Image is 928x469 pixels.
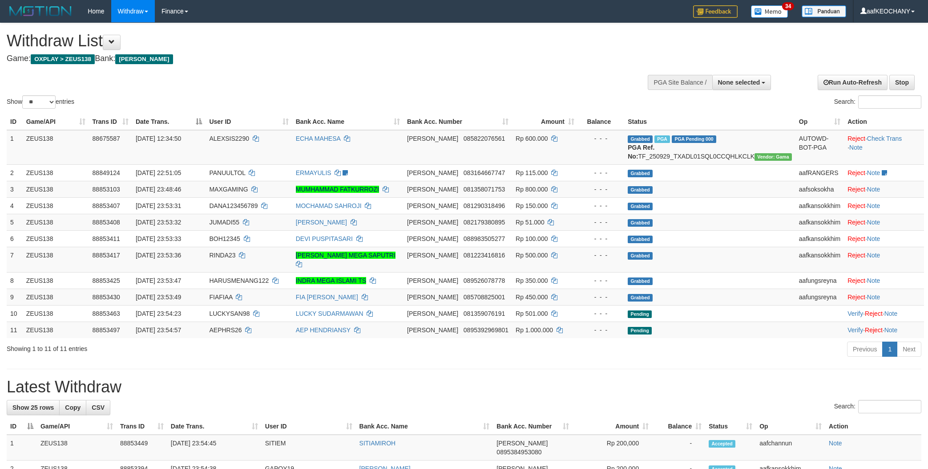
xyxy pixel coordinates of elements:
[516,277,548,284] span: Rp 350.000
[847,219,865,226] a: Reject
[867,202,880,209] a: Note
[136,169,181,176] span: [DATE] 22:51:05
[844,114,924,130] th: Action
[37,418,117,435] th: Game/API: activate to sort column ascending
[795,289,844,305] td: aafungsreyna
[209,202,258,209] span: DANA123456789
[844,289,924,305] td: ·
[847,186,865,193] a: Reject
[464,277,505,284] span: Copy 089526078778 to clipboard
[889,75,915,90] a: Stop
[581,326,621,334] div: - - -
[847,202,865,209] a: Reject
[693,5,738,18] img: Feedback.jpg
[136,252,181,259] span: [DATE] 23:53:36
[23,305,89,322] td: ZEUS138
[847,135,865,142] a: Reject
[93,326,120,334] span: 88853497
[512,114,578,130] th: Amount: activate to sort column ascending
[867,169,880,176] a: Note
[7,130,23,165] td: 1
[7,4,74,18] img: MOTION_logo.png
[136,326,181,334] span: [DATE] 23:54:57
[209,294,232,301] span: FIAFIAA
[624,114,795,130] th: Status
[93,252,120,259] span: 88853417
[795,164,844,181] td: aafRANGERS
[581,293,621,302] div: - - -
[897,342,921,357] a: Next
[209,235,240,242] span: BOH12345
[407,294,458,301] span: [PERSON_NAME]
[795,181,844,197] td: aafsoksokha
[407,235,458,242] span: [PERSON_NAME]
[654,135,670,143] span: Marked by aafpengsreynich
[652,418,705,435] th: Balance: activate to sort column ascending
[117,435,167,461] td: 88853449
[7,247,23,272] td: 7
[209,252,235,259] span: RINDA23
[751,5,788,18] img: Button%20Memo.svg
[847,342,883,357] a: Previous
[628,135,653,143] span: Grabbed
[672,135,716,143] span: PGA Pending
[7,95,74,109] label: Show entries
[59,400,86,415] a: Copy
[652,435,705,461] td: -
[23,181,89,197] td: ZEUS138
[7,32,610,50] h1: Withdraw List
[795,130,844,165] td: AUTOWD-BOT-PGA
[516,135,548,142] span: Rp 600.000
[7,322,23,338] td: 11
[464,219,505,226] span: Copy 082179380895 to clipboard
[407,326,458,334] span: [PERSON_NAME]
[407,277,458,284] span: [PERSON_NAME]
[624,130,795,165] td: TF_250929_TXADL01SQL0CCQHLKCLK
[712,75,771,90] button: None selected
[628,327,652,334] span: Pending
[867,219,880,226] a: Note
[209,326,242,334] span: AEPHRS26
[829,440,842,447] a: Note
[93,186,120,193] span: 88853103
[86,400,110,415] a: CSV
[795,247,844,272] td: aafkansokkhim
[407,135,458,142] span: [PERSON_NAME]
[844,247,924,272] td: ·
[464,310,505,317] span: Copy 081359076191 to clipboard
[464,235,505,242] span: Copy 088983505277 to clipboard
[23,130,89,165] td: ZEUS138
[464,202,505,209] span: Copy 081290318496 to clipboard
[847,252,865,259] a: Reject
[209,219,239,226] span: JUMADI55
[581,218,621,227] div: - - -
[407,219,458,226] span: [PERSON_NAME]
[581,251,621,260] div: - - -
[209,310,250,317] span: LUCKYSAN98
[516,186,548,193] span: Rp 800.000
[834,400,921,413] label: Search:
[581,185,621,194] div: - - -
[7,378,921,396] h1: Latest Withdraw
[581,134,621,143] div: - - -
[407,186,458,193] span: [PERSON_NAME]
[23,272,89,289] td: ZEUS138
[628,170,653,177] span: Grabbed
[581,309,621,318] div: - - -
[403,114,512,130] th: Bank Acc. Number: activate to sort column ascending
[496,440,548,447] span: [PERSON_NAME]
[867,252,880,259] a: Note
[705,418,756,435] th: Status: activate to sort column ascending
[573,418,652,435] th: Amount: activate to sort column ascending
[628,310,652,318] span: Pending
[795,214,844,230] td: aafkansokkhim
[844,130,924,165] td: · ·
[795,114,844,130] th: Op: activate to sort column ascending
[23,289,89,305] td: ZEUS138
[356,418,493,435] th: Bank Acc. Name: activate to sort column ascending
[882,342,897,357] a: 1
[847,277,865,284] a: Reject
[818,75,888,90] a: Run Auto-Refresh
[296,252,395,259] a: [PERSON_NAME] MEGA SAPUTRI
[296,219,347,226] a: [PERSON_NAME]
